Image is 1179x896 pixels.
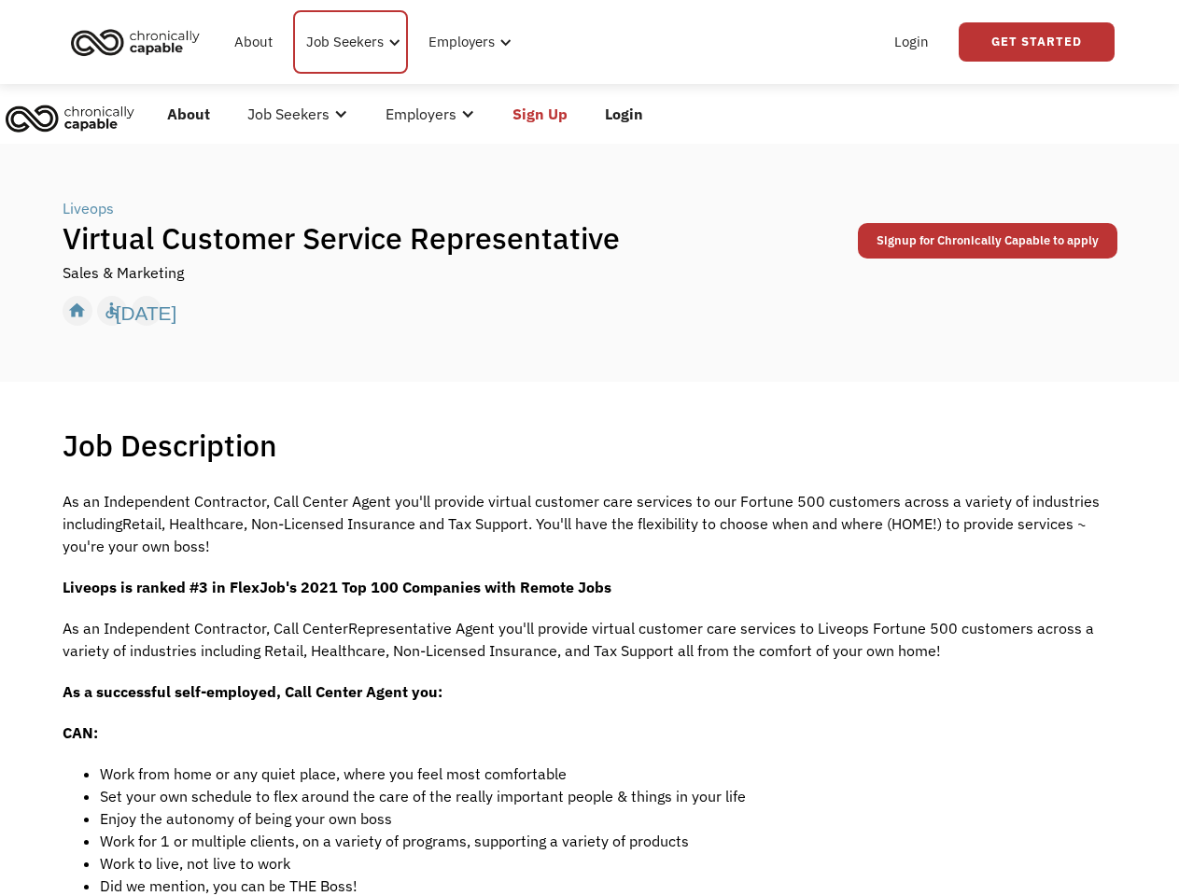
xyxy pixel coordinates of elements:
[63,617,1117,662] p: As an Independent Contractor, Call CenterRepresentative Agent you'll provide virtual customer car...
[367,84,494,144] div: Employers
[417,12,517,72] div: Employers
[858,223,1117,259] a: Signup for Chronically Capable to apply
[63,682,442,701] strong: As a successful self-employed, Call Center Agent you:
[100,785,1117,807] li: Set your own schedule to flex around the care of the really important people & things in your life
[386,103,456,125] div: Employers
[100,852,1117,875] li: Work to live, not live to work
[247,103,330,125] div: Job Seekers
[63,197,119,219] a: Liveops
[63,490,1117,557] p: As an Independent Contractor, Call Center Agent you'll provide virtual customer care services to ...
[229,84,367,144] div: Job Seekers
[293,10,408,74] div: Job Seekers
[306,31,384,53] div: Job Seekers
[63,219,854,257] h1: Virtual Customer Service Representative
[148,84,229,144] a: About
[63,427,277,464] h1: Job Description
[494,84,586,144] a: Sign Up
[223,12,284,72] a: About
[100,830,1117,852] li: Work for 1 or multiple clients, on a variety of programs, supporting a variety of products
[63,723,98,742] strong: CAN:
[63,261,184,284] div: Sales & Marketing
[959,22,1115,62] a: Get Started
[100,763,1117,785] li: Work from home or any quiet place, where you feel most comfortable
[63,197,114,219] div: Liveops
[67,297,87,325] div: home
[586,84,662,144] a: Login
[63,578,611,596] strong: Liveops is ranked #3 in FlexJob's 2021 Top 100 Companies with Remote Jobs
[65,21,205,63] img: Chronically Capable logo
[102,297,121,325] div: accessible
[883,12,940,72] a: Login
[100,807,1117,830] li: Enjoy the autonomy of being your own boss
[116,297,176,325] div: [DATE]
[65,21,214,63] a: home
[428,31,495,53] div: Employers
